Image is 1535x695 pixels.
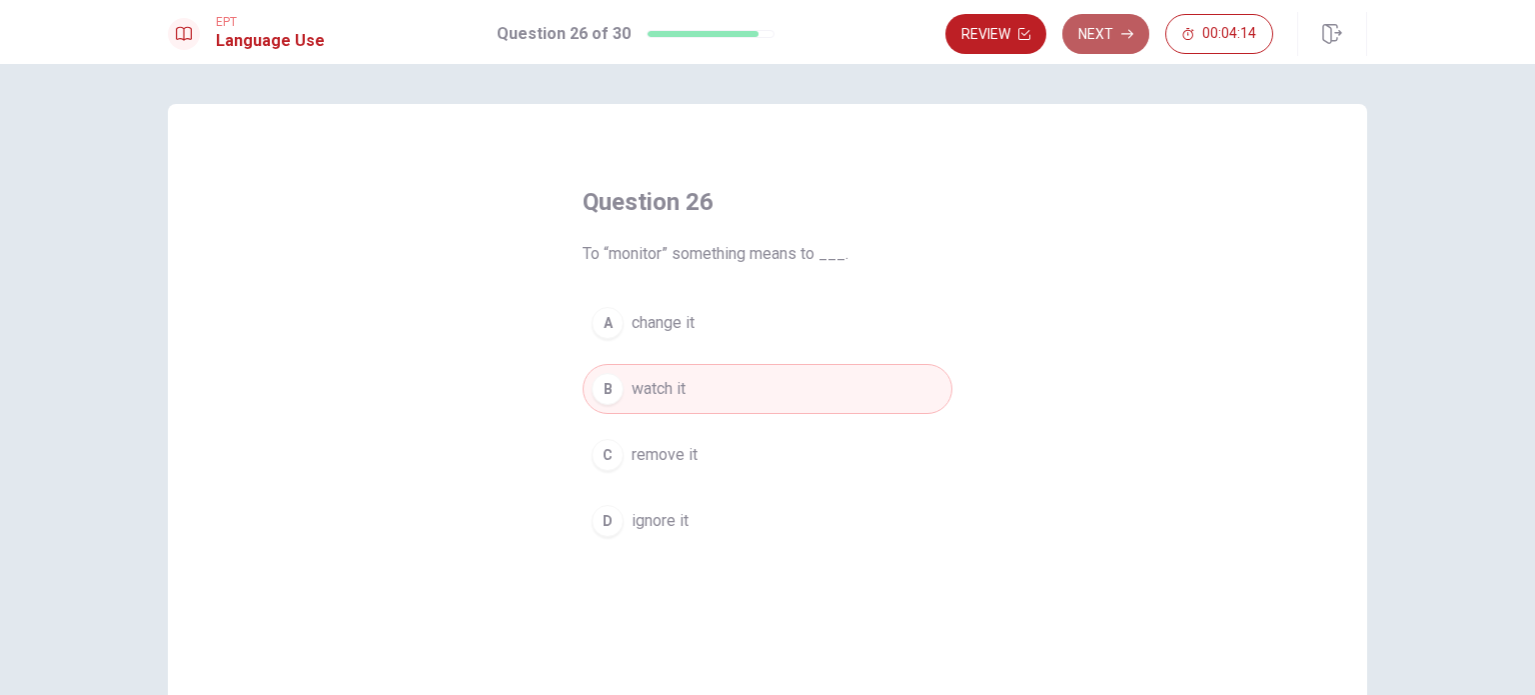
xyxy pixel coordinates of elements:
h1: Question 26 of 30 [497,22,631,46]
span: To “monitor” something means to ___. [583,242,952,266]
button: Dignore it [583,496,952,546]
span: 00:04:14 [1202,26,1256,42]
span: change it [632,311,695,335]
div: A [592,307,624,339]
span: EPT [216,15,325,29]
div: B [592,373,624,405]
button: Achange it [583,298,952,348]
h4: Question 26 [583,186,952,218]
span: ignore it [632,509,689,533]
h1: Language Use [216,29,325,53]
button: Cremove it [583,430,952,480]
button: Next [1062,14,1149,54]
span: remove it [632,443,698,467]
button: 00:04:14 [1165,14,1273,54]
button: Review [945,14,1046,54]
button: Bwatch it [583,364,952,414]
span: watch it [632,377,686,401]
div: C [592,439,624,471]
div: D [592,505,624,537]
